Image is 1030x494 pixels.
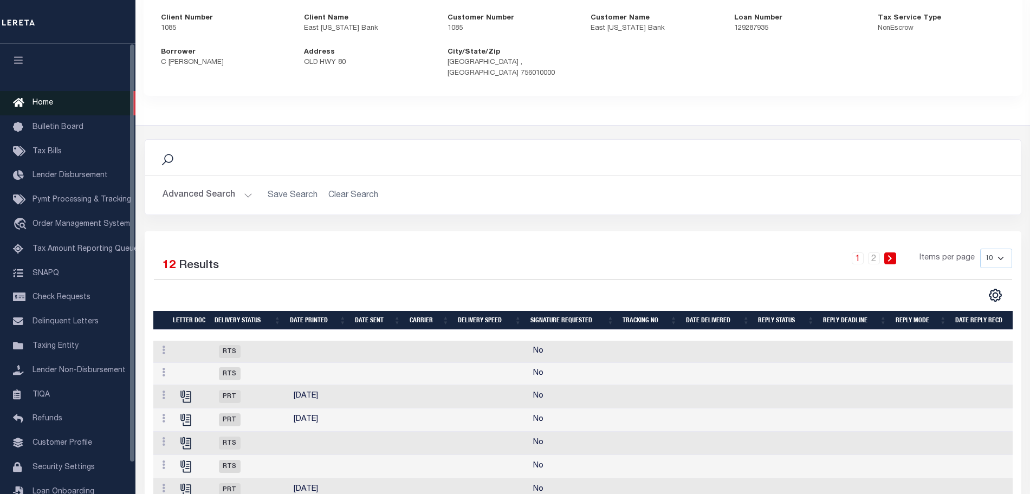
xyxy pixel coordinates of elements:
td: No [529,363,621,385]
th: Date Sent: activate to sort column ascending [351,311,405,330]
label: Client Name [304,13,348,24]
th: Reply Status: activate to sort column ascending [754,311,819,330]
span: RTS [219,345,241,358]
span: SNAPQ [33,269,59,277]
span: Refunds [33,415,62,422]
td: No [529,455,621,478]
th: Carrier: activate to sort column ascending [405,311,454,330]
th: LETTER DOC [169,311,210,330]
label: Loan Number [734,13,782,24]
span: RTS [219,367,241,380]
td: No [529,408,621,432]
span: PRT [219,413,241,426]
p: OLD HWY 80 [304,57,431,68]
th: Signature Requested: activate to sort column ascending [526,311,619,330]
span: PRT [219,390,241,403]
th: Date Delivered: activate to sort column ascending [682,311,754,330]
p: 1085 [448,23,575,34]
p: NonEscrow [878,23,1005,34]
label: Address [304,47,335,58]
span: Items per page [919,252,975,264]
span: RTS [219,460,241,473]
span: Check Requests [33,294,90,301]
td: [DATE] [289,385,354,408]
label: Borrower [161,47,196,58]
p: 129287935 [734,23,861,34]
span: Tax Bills [33,148,62,155]
span: Delinquent Letters [33,318,99,326]
label: Client Number [161,13,213,24]
p: East [US_STATE] Bank [304,23,431,34]
label: Customer Name [591,13,650,24]
a: 1 [852,252,864,264]
button: Advanced Search [163,185,252,206]
label: Customer Number [448,13,514,24]
span: Lender Disbursement [33,172,108,179]
th: Delivery Status: activate to sort column ascending [210,311,286,330]
a: 2 [868,252,880,264]
span: Pymt Processing & Tracking [33,196,131,204]
span: Lender Non-Disbursement [33,367,126,374]
span: 12 [163,260,176,271]
label: Tax Service Type [878,13,941,24]
span: RTS [219,437,241,450]
th: Reply Deadline: activate to sort column ascending [819,311,891,330]
span: Taxing Entity [33,342,79,350]
th: Delivery Speed: activate to sort column ascending [454,311,526,330]
p: [GEOGRAPHIC_DATA] , [GEOGRAPHIC_DATA] 756010000 [448,57,575,79]
span: Bulletin Board [33,123,83,131]
td: No [529,341,621,363]
th: Tracking No: activate to sort column ascending [618,311,682,330]
span: TIQA [33,391,50,398]
td: [DATE] [289,408,354,432]
p: East [US_STATE] Bank [591,23,718,34]
label: City/State/Zip [448,47,500,58]
span: Order Management System [33,220,130,228]
td: No [529,385,621,408]
th: Reply Mode: activate to sort column ascending [891,311,951,330]
th: Date Reply Recd: activate to sort column ascending [951,311,1027,330]
th: Date Printed: activate to sort column ascending [286,311,351,330]
span: Home [33,99,53,107]
span: Tax Amount Reporting Queue [33,245,138,253]
th: &nbsp; [153,311,169,330]
span: Customer Profile [33,439,92,447]
p: C [PERSON_NAME] [161,57,288,68]
span: Security Settings [33,464,95,471]
label: Results [179,257,219,275]
p: 1085 [161,23,288,34]
td: No [529,432,621,455]
i: travel_explore [13,218,30,232]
